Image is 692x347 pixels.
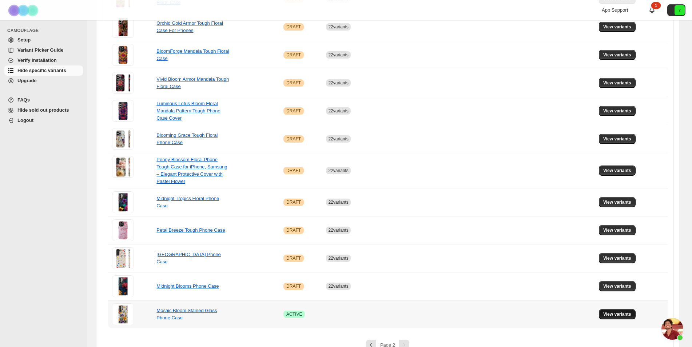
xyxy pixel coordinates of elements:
a: Upgrade [4,76,83,86]
img: BloomForge Mandala Tough Floral Case [112,44,134,66]
img: Mosaic Bloom Stained Glass Phone Case [112,303,134,325]
span: View variants [603,168,631,173]
img: Midnight Tropics Floral Phone Case [112,191,134,213]
button: View variants [599,165,636,176]
span: View variants [603,227,631,233]
a: Peony Blossom Floral Phone Tough Case for iPhone, Samsung – Elegant Protective Cover with Pastel ... [156,157,227,184]
span: View variants [603,24,631,30]
img: Luminous Lotus Bloom Floral Mandala Pattern Tough Phone Case Cover [112,100,134,122]
span: DRAFT [286,168,301,173]
span: 22 variants [328,80,348,85]
span: Hide sold out products [17,107,69,113]
a: Luminous Lotus Bloom Floral Mandala Pattern Tough Phone Case Cover [156,101,220,121]
span: View variants [603,311,631,317]
button: View variants [599,197,636,207]
span: View variants [603,52,631,58]
span: DRAFT [286,24,301,30]
img: Camouflage [6,0,42,20]
a: Verify Installation [4,55,83,65]
span: 22 variants [328,256,348,261]
span: 22 variants [328,24,348,29]
img: Petal Breeze Tough Phone Case [112,219,134,241]
span: View variants [603,80,631,86]
a: Vivid Bloom Armor Mandala Tough Floral Case [156,76,229,89]
span: Logout [17,117,33,123]
span: View variants [603,283,631,289]
button: Avatar with initials Y [667,4,685,16]
text: Y [678,8,681,12]
button: View variants [599,78,636,88]
a: Hide sold out products [4,105,83,115]
span: View variants [603,199,631,205]
button: View variants [599,253,636,263]
a: Hide specific variants [4,65,83,76]
button: View variants [599,50,636,60]
span: DRAFT [286,108,301,114]
button: View variants [599,281,636,291]
button: View variants [599,22,636,32]
a: 1 [648,7,656,14]
span: Avatar with initials Y [675,5,685,15]
img: Vivid Bloom Armor Mandala Tough Floral Case [112,72,134,94]
span: View variants [603,255,631,261]
span: View variants [603,108,631,114]
a: Orchid Gold Armor Tough Floral Case For Phones [156,20,223,33]
span: DRAFT [286,136,301,142]
button: View variants [599,225,636,235]
a: Petal Breeze Tough Phone Case [156,227,225,233]
a: FAQs [4,95,83,105]
span: DRAFT [286,80,301,86]
a: [GEOGRAPHIC_DATA] Phone Case [156,252,221,264]
span: DRAFT [286,227,301,233]
span: Upgrade [17,78,37,83]
img: Midnight Blooms Phone Case [112,275,134,297]
span: 22 variants [328,168,348,173]
span: 22 variants [328,52,348,57]
img: Wildflower Meadow Phone Case [112,247,134,269]
a: Variant Picker Guide [4,45,83,55]
span: 22 variants [328,228,348,233]
div: 1 [651,2,661,9]
span: 22 variants [328,108,348,113]
span: CAMOUFLAGE [7,28,84,33]
span: ACTIVE [286,311,302,317]
span: DRAFT [286,52,301,58]
span: DRAFT [286,255,301,261]
a: Setup [4,35,83,45]
span: 22 variants [328,284,348,289]
span: 22 variants [328,136,348,141]
a: Logout [4,115,83,125]
a: BloomForge Mandala Tough Floral Case [156,48,229,61]
a: Mosaic Bloom Stained Glass Phone Case [156,308,217,320]
span: Verify Installation [17,57,57,63]
a: Blooming Grace Tough Floral Phone Case [156,132,218,145]
span: Hide specific variants [17,68,66,73]
img: Blooming Grace Tough Floral Phone Case [112,128,134,150]
span: 22 variants [328,200,348,205]
button: View variants [599,106,636,116]
span: View variants [603,136,631,142]
a: Midnight Blooms Phone Case [156,283,219,289]
button: View variants [599,134,636,144]
span: FAQs [17,97,30,103]
button: View variants [599,309,636,319]
span: DRAFT [286,199,301,205]
a: Midnight Tropics Floral Phone Case [156,196,219,208]
span: Setup [17,37,31,43]
span: App Support [602,7,628,13]
span: Variant Picker Guide [17,47,63,53]
img: Peony Blossom Floral Phone Tough Case for iPhone, Samsung – Elegant Protective Cover with Pastel ... [112,156,134,178]
span: DRAFT [286,283,301,289]
div: Open chat [661,318,683,340]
